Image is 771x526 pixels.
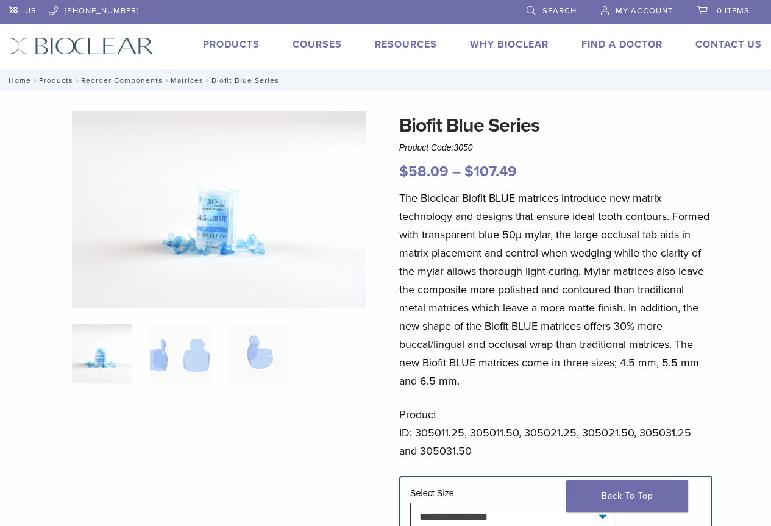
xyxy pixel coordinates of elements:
span: $ [399,163,408,180]
span: Search [542,6,577,16]
a: Resources [375,38,437,51]
img: Posterior Biofit BLUE Series Matrices-2 [72,111,366,308]
bdi: 58.09 [399,163,449,180]
a: Matrices [171,76,204,85]
span: Product Code: [399,143,473,152]
a: Back To Top [566,480,688,512]
span: $ [464,163,474,180]
p: Product ID: 305011.25, 305011.50, 305021.25, 305021.50, 305031.25 and 305031.50 [399,405,713,460]
span: / [163,77,171,84]
span: 3050 [453,143,472,152]
a: Home [5,76,31,85]
a: Why Bioclear [470,38,549,51]
span: 0 items [717,6,750,16]
img: Biofit Blue Series - Image 2 [150,324,210,383]
h1: Biofit Blue Series [399,111,713,140]
img: Biofit Blue Series - Image 3 [229,324,288,383]
img: Bioclear [9,37,154,55]
a: Courses [293,38,342,51]
a: Contact Us [695,38,762,51]
span: / [31,77,39,84]
span: – [452,163,461,180]
a: Find A Doctor [581,38,663,51]
p: The Bioclear Biofit BLUE matrices introduce new matrix technology and designs that ensure ideal t... [399,189,713,390]
a: Products [39,76,73,85]
span: My Account [616,6,673,16]
span: / [204,77,211,84]
a: Reorder Components [81,76,163,85]
bdi: 107.49 [464,163,517,180]
a: Products [203,38,260,51]
label: Select Size [410,488,454,498]
span: / [73,77,81,84]
img: Posterior-Biofit-BLUE-Series-Matrices-2-324x324.jpg [72,324,132,383]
